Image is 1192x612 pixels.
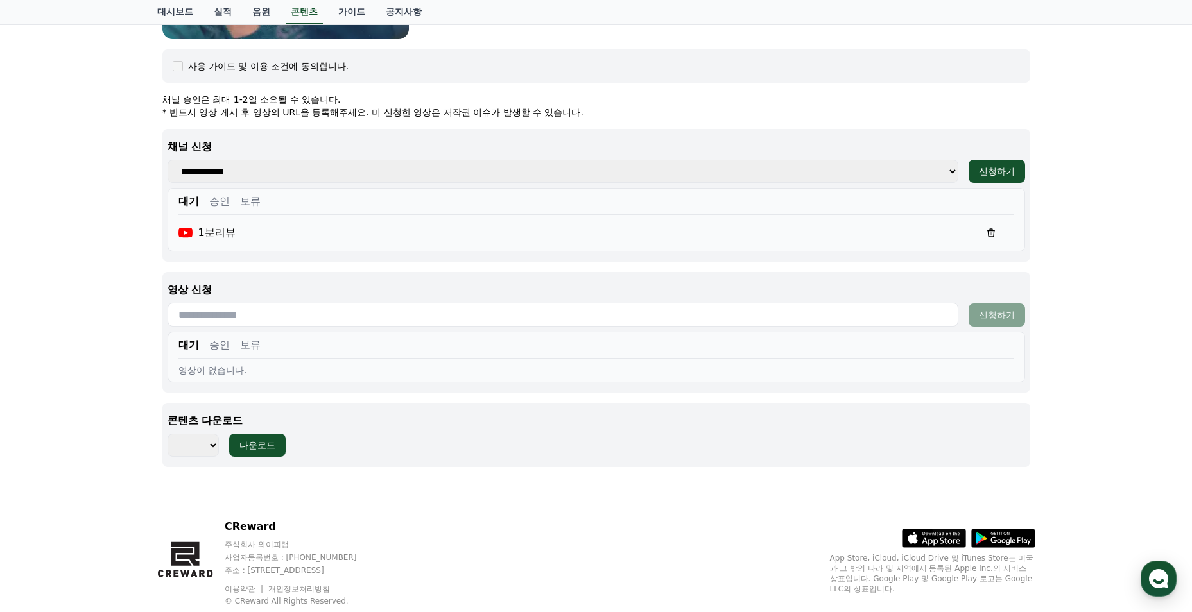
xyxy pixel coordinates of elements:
button: 대기 [178,337,199,353]
span: 설정 [198,426,214,436]
button: 대기 [178,194,199,209]
p: App Store, iCloud, iCloud Drive 및 iTunes Store는 미국과 그 밖의 나라 및 지역에서 등록된 Apple Inc.의 서비스 상표입니다. Goo... [830,553,1035,594]
span: 대화 [117,427,133,437]
button: 신청하기 [969,160,1025,183]
p: 채널 신청 [168,139,1025,155]
a: 설정 [166,407,246,439]
a: 대화 [85,407,166,439]
div: 영상이 없습니다. [178,364,1014,377]
div: 사용 가이드 및 이용 조건에 동의합니다. [188,60,349,72]
p: * 반드시 영상 게시 후 영상의 URL을 등록해주세요. 미 신청한 영상은 저작권 이슈가 발생할 수 있습니다. [162,106,1030,119]
button: 승인 [209,194,230,209]
button: 승인 [209,337,230,353]
div: 다운로드 [239,439,275,452]
span: 홈 [40,426,48,436]
div: 1분리뷰 [178,225,236,241]
p: 콘텐츠 다운로드 [168,413,1025,429]
p: 주소 : [STREET_ADDRESS] [225,565,381,575]
p: © CReward All Rights Reserved. [225,596,381,606]
button: 다운로드 [229,434,286,457]
p: 영상 신청 [168,282,1025,298]
p: 채널 승인은 최대 1-2일 소요될 수 있습니다. [162,93,1030,106]
button: 신청하기 [969,303,1025,327]
p: CReward [225,519,381,534]
p: 사업자등록번호 : [PHONE_NUMBER] [225,552,381,563]
p: 주식회사 와이피랩 [225,540,381,550]
div: 신청하기 [979,165,1015,178]
div: 신청하기 [979,309,1015,321]
button: 보류 [240,337,261,353]
a: 이용약관 [225,584,265,593]
button: 보류 [240,194,261,209]
a: 개인정보처리방침 [268,584,330,593]
a: 홈 [4,407,85,439]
